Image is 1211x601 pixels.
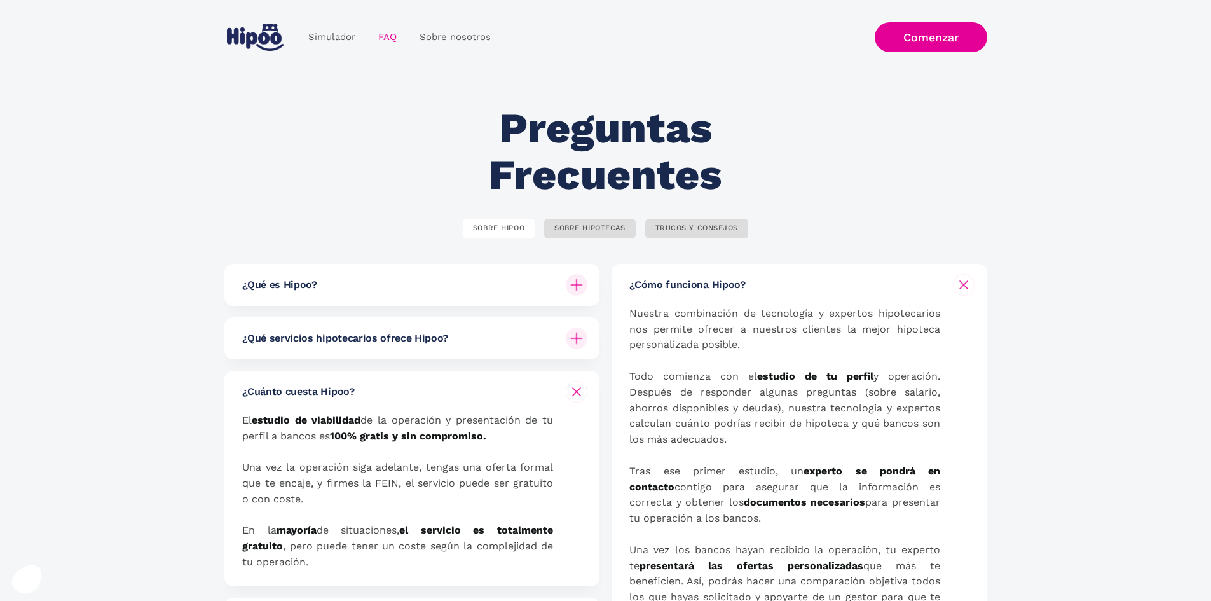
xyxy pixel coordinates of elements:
[297,25,367,50] a: Simulador
[242,278,317,292] h6: ¿Qué es Hipoo?
[242,413,553,570] p: El de la operación y presentación de tu perfil a bancos es Una vez la operación siga adelante, te...
[330,430,486,442] strong: 100% gratis y sin compromiso. ‍
[252,414,360,426] strong: estudio de viabilidad
[367,25,408,50] a: FAQ
[242,385,354,399] h6: ¿Cuánto cuesta Hipoo?
[277,524,317,536] strong: mayoría
[408,25,502,50] a: Sobre nosotros
[640,560,863,572] strong: presentará las ofertas personalizadas
[875,22,987,52] a: Comenzar
[554,224,625,233] div: SOBRE HIPOTECAS
[744,496,866,508] strong: documentos necesarios
[629,278,745,292] h6: ¿Cómo funciona Hipoo?
[417,106,794,198] h2: Preguntas Frecuentes
[473,224,524,233] div: SOBRE HIPOO
[242,331,448,345] h6: ¿Qué servicios hipotecarios ofrece Hipoo?
[655,224,739,233] div: TRUCOS Y CONSEJOS
[757,370,873,382] strong: estudio de tu perfil
[224,18,287,56] a: home
[629,465,940,493] strong: experto se pondrá en contacto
